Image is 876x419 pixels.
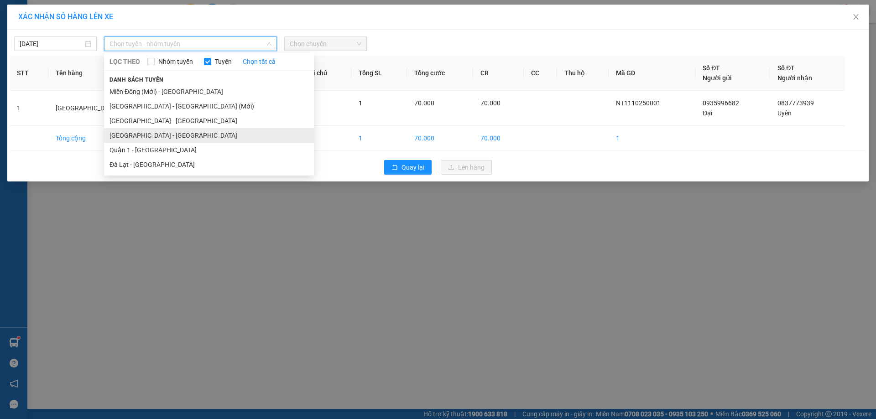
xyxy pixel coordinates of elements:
[8,28,100,39] div: Đại
[48,56,160,91] th: Tên hàng
[7,58,21,68] span: CR :
[104,128,314,143] li: [GEOGRAPHIC_DATA] - [GEOGRAPHIC_DATA]
[777,109,792,117] span: Uyên
[703,109,712,117] span: Đại
[480,99,501,107] span: 70.000
[351,56,407,91] th: Tổng SL
[557,56,609,91] th: Thu hộ
[243,57,276,67] a: Chọn tất cả
[401,162,424,172] span: Quay lại
[8,8,100,28] div: [GEOGRAPHIC_DATA]
[407,126,473,151] td: 70.000
[104,99,314,114] li: [GEOGRAPHIC_DATA] - [GEOGRAPHIC_DATA] (Mới)
[104,157,314,172] li: Đà Lạt - [GEOGRAPHIC_DATA]
[473,56,524,91] th: CR
[266,41,272,47] span: down
[8,8,22,17] span: Gửi:
[407,56,473,91] th: Tổng cước
[609,56,695,91] th: Mã GD
[107,9,129,18] span: Nhận:
[391,164,398,171] span: rollback
[473,126,524,151] td: 70.000
[777,74,812,82] span: Người nhận
[8,39,100,52] div: 0935996682
[104,76,169,84] span: Danh sách tuyến
[703,74,732,82] span: Người gửi
[107,30,171,42] div: 0837773939
[104,143,314,157] li: Quận 1 - [GEOGRAPHIC_DATA]
[843,5,869,30] button: Close
[298,56,351,91] th: Ghi chú
[109,37,271,51] span: Chọn tuyến - nhóm tuyến
[414,99,434,107] span: 70.000
[20,39,83,49] input: 11/10/2025
[107,8,171,19] div: Quận 1
[211,57,235,67] span: Tuyến
[703,99,739,107] span: 0935996682
[852,13,860,21] span: close
[777,64,795,72] span: Số ĐT
[524,56,557,91] th: CC
[7,57,102,68] div: 70.000
[104,114,314,128] li: [GEOGRAPHIC_DATA] - [GEOGRAPHIC_DATA]
[107,19,171,30] div: Uyên
[10,91,48,126] td: 1
[703,64,720,72] span: Số ĐT
[10,56,48,91] th: STT
[351,126,407,151] td: 1
[777,99,814,107] span: 0837773939
[48,91,160,126] td: [GEOGRAPHIC_DATA]
[48,126,160,151] td: Tổng cộng
[384,160,432,175] button: rollbackQuay lại
[616,99,661,107] span: NT1110250001
[359,99,362,107] span: 1
[109,57,140,67] span: LỌC THEO
[609,126,695,151] td: 1
[104,84,314,99] li: Miền Đông (Mới) - [GEOGRAPHIC_DATA]
[441,160,492,175] button: uploadLên hàng
[18,12,113,21] span: XÁC NHẬN SỐ HÀNG LÊN XE
[290,37,361,51] span: Chọn chuyến
[155,57,197,67] span: Nhóm tuyến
